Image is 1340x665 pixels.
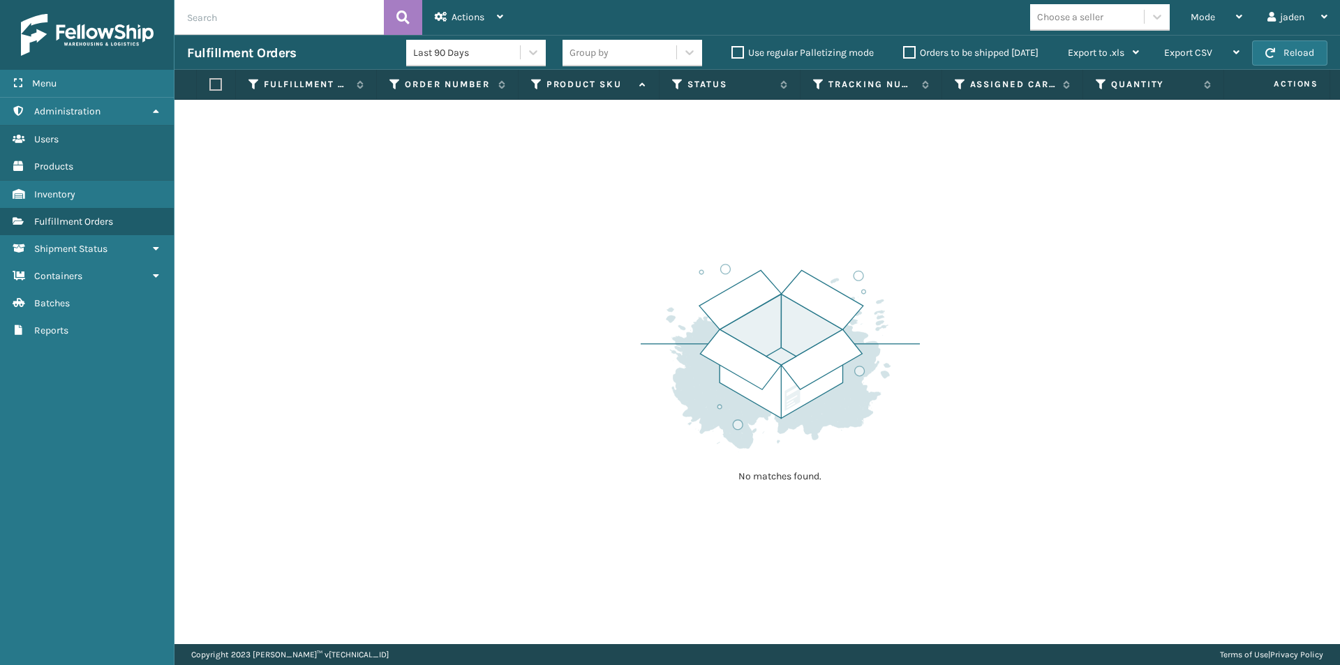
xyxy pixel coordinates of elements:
div: Group by [569,45,609,60]
span: Users [34,133,59,145]
img: logo [21,14,154,56]
label: Quantity [1111,78,1197,91]
span: Actions [452,11,484,23]
span: Export CSV [1164,47,1212,59]
span: Containers [34,270,82,282]
p: Copyright 2023 [PERSON_NAME]™ v [TECHNICAL_ID] [191,644,389,665]
span: Batches [34,297,70,309]
label: Status [687,78,773,91]
div: | [1220,644,1323,665]
span: Export to .xls [1068,47,1124,59]
span: Reports [34,324,68,336]
span: Shipment Status [34,243,107,255]
label: Order Number [405,78,491,91]
span: Administration [34,105,100,117]
label: Assigned Carrier Service [970,78,1056,91]
label: Orders to be shipped [DATE] [903,47,1038,59]
a: Terms of Use [1220,650,1268,659]
label: Tracking Number [828,78,914,91]
span: Menu [32,77,57,89]
label: Product SKU [546,78,632,91]
h3: Fulfillment Orders [187,45,296,61]
span: Mode [1191,11,1215,23]
div: Choose a seller [1037,10,1103,24]
span: Inventory [34,188,75,200]
label: Use regular Palletizing mode [731,47,874,59]
span: Actions [1228,73,1327,96]
span: Products [34,160,73,172]
span: Fulfillment Orders [34,216,113,227]
a: Privacy Policy [1270,650,1323,659]
label: Fulfillment Order Id [264,78,350,91]
div: Last 90 Days [413,45,521,60]
button: Reload [1252,40,1327,66]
